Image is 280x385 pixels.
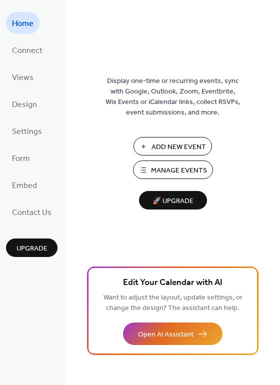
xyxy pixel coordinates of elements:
button: Upgrade [6,238,57,257]
span: Embed [12,178,37,194]
span: Display one-time or recurring events, sync with Google, Outlook, Zoom, Eventbrite, Wix Events or ... [105,76,240,118]
span: Design [12,97,37,113]
span: Home [12,16,33,32]
a: Views [6,66,39,88]
a: Embed [6,174,43,196]
a: Contact Us [6,201,57,223]
a: Design [6,93,43,115]
span: Settings [12,124,42,140]
span: Upgrade [16,243,47,254]
a: Connect [6,39,48,61]
span: Form [12,151,30,167]
button: 🚀 Upgrade [139,191,207,209]
span: 🚀 Upgrade [145,194,201,208]
span: Edit Your Calendar with AI [123,276,222,290]
span: Connect [12,43,42,59]
button: Manage Events [133,160,213,179]
span: Contact Us [12,205,51,221]
button: Add New Event [133,137,212,155]
span: Add New Event [151,142,206,152]
span: Open AI Assistant [138,329,193,340]
span: Want to adjust the layout, update settings, or change the design? The assistant can help. [103,291,242,315]
span: Manage Events [151,165,207,176]
a: Settings [6,120,48,142]
a: Home [6,12,39,34]
a: Form [6,147,36,169]
span: Views [12,70,33,86]
button: Open AI Assistant [123,322,222,345]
